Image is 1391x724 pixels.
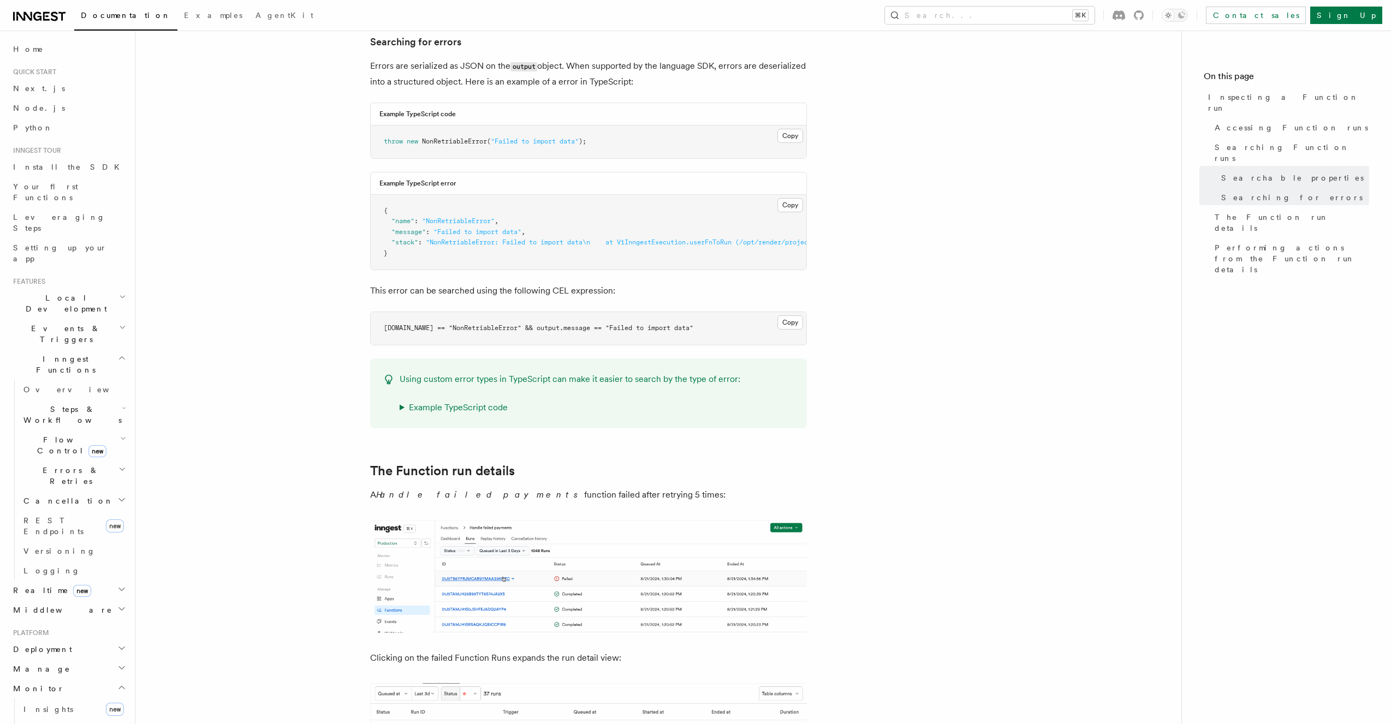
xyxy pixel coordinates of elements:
[370,650,807,666] p: Clicking on the failed Function Runs expands the run detail view:
[426,228,430,236] span: :
[23,516,84,536] span: REST Endpoints
[777,129,803,143] button: Copy
[1204,87,1369,118] a: Inspecting a Function run
[9,288,128,319] button: Local Development
[426,238,953,246] span: "NonRetriableError: Failed to import data\n at V1InngestExecution.userFnToRun (/opt/render/projec...
[23,566,80,575] span: Logging
[177,3,249,29] a: Examples
[19,380,128,399] a: Overview
[9,238,128,268] a: Setting up your app
[9,39,128,59] a: Home
[81,11,171,20] span: Documentation
[1210,118,1369,137] a: Accessing Function runs
[777,198,803,212] button: Copy
[184,11,242,20] span: Examples
[9,683,64,694] span: Monitor
[9,292,119,314] span: Local Development
[487,137,491,145] span: (
[9,323,119,345] span: Events & Triggers
[885,7,1095,24] button: Search...⌘K
[422,217,495,225] span: "NonRetriableError"
[1073,10,1088,21] kbd: ⌘K
[13,213,105,232] span: Leveraging Steps
[777,315,803,330] button: Copy
[9,68,56,76] span: Quick start
[9,639,128,659] button: Deployment
[1215,212,1369,234] span: The Function run details
[384,249,388,257] span: }
[422,137,487,145] span: NonRetriableError
[1162,9,1188,22] button: Toggle dark mode
[1215,242,1369,275] span: Performing actions from the Function run details
[9,605,112,615] span: Middleware
[379,110,456,118] h3: Example TypeScript code
[384,137,403,145] span: throw
[1215,122,1368,133] span: Accessing Function runs
[9,79,128,98] a: Next.js
[23,705,73,714] span: Insights
[9,118,128,137] a: Python
[249,3,320,29] a: AgentKit
[400,400,740,415] summary: Example TypeScript code
[13,84,65,93] span: Next.js
[495,217,498,225] span: ,
[384,324,693,332] code: [DOMAIN_NAME] == "NonRetriableError" && output.message == "Failed to import data"
[255,11,313,20] span: AgentKit
[376,489,584,500] em: Handle failed payments
[9,177,128,207] a: Your first Functions
[9,354,118,375] span: Inngest Functions
[400,372,740,387] p: Using custom error types in TypeScript can make it easier to search by the type of error:
[391,217,414,225] span: "name"
[13,104,65,112] span: Node.js
[9,380,128,581] div: Inngest Functions
[19,541,128,561] a: Versioning
[1208,92,1369,113] span: Inspecting a Function run
[370,463,515,478] a: The Function run details
[1217,168,1369,188] a: Searchable properties
[19,698,128,720] a: Insightsnew
[106,519,124,532] span: new
[1204,70,1369,87] h4: On this page
[1221,172,1364,183] span: Searchable properties
[73,585,91,597] span: new
[23,547,96,555] span: Versioning
[88,445,106,457] span: new
[370,283,807,298] p: This error can be searched using the following CEL expression:
[9,277,45,286] span: Features
[1310,7,1382,24] a: Sign Up
[579,137,586,145] span: );
[9,585,91,596] span: Realtime
[9,157,128,177] a: Install the SDK
[370,520,807,633] img: The "Handle failed payments" Function runs list features a run in a failing state.
[414,217,418,225] span: :
[19,404,122,426] span: Steps & Workflows
[13,44,44,55] span: Home
[23,385,136,394] span: Overview
[9,600,128,620] button: Middleware
[1210,137,1369,168] a: Searching Function runs
[19,399,128,430] button: Steps & Workflows
[19,495,114,506] span: Cancellation
[19,460,128,491] button: Errors & Retries
[9,663,70,674] span: Manage
[9,98,128,118] a: Node.js
[19,561,128,581] a: Logging
[13,243,107,263] span: Setting up your app
[433,228,521,236] span: "Failed to import data"
[9,207,128,238] a: Leveraging Steps
[9,659,128,679] button: Manage
[106,703,124,716] span: new
[1206,7,1306,24] a: Contact sales
[13,182,78,202] span: Your first Functions
[370,34,461,50] a: Searching for errors
[370,487,807,502] p: A function failed after retrying 5 times:
[9,349,128,380] button: Inngest Functions
[510,62,537,71] code: output
[13,163,126,171] span: Install the SDK
[19,434,120,456] span: Flow Control
[9,146,61,155] span: Inngest tour
[379,179,456,188] h3: Example TypeScript error
[521,228,525,236] span: ,
[9,679,128,698] button: Monitor
[391,228,426,236] span: "message"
